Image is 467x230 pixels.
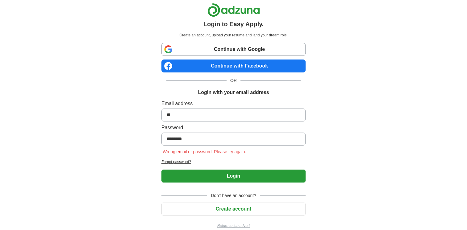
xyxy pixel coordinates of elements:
a: Return to job advert [161,223,306,228]
span: Don't have an account? [207,192,260,199]
button: Login [161,170,306,183]
h1: Login with your email address [198,89,269,96]
span: OR [227,77,240,84]
button: Create account [161,203,306,216]
span: Wrong email or password. Please try again. [161,149,248,154]
label: Email address [161,100,306,107]
a: Continue with Facebook [161,60,306,72]
a: Create account [161,206,306,212]
img: Adzuna logo [207,3,260,17]
p: Create an account, upload your resume and land your dream role. [163,32,304,38]
label: Password [161,124,306,131]
h1: Login to Easy Apply. [203,19,264,29]
a: Continue with Google [161,43,306,56]
a: Forgot password? [161,159,306,165]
